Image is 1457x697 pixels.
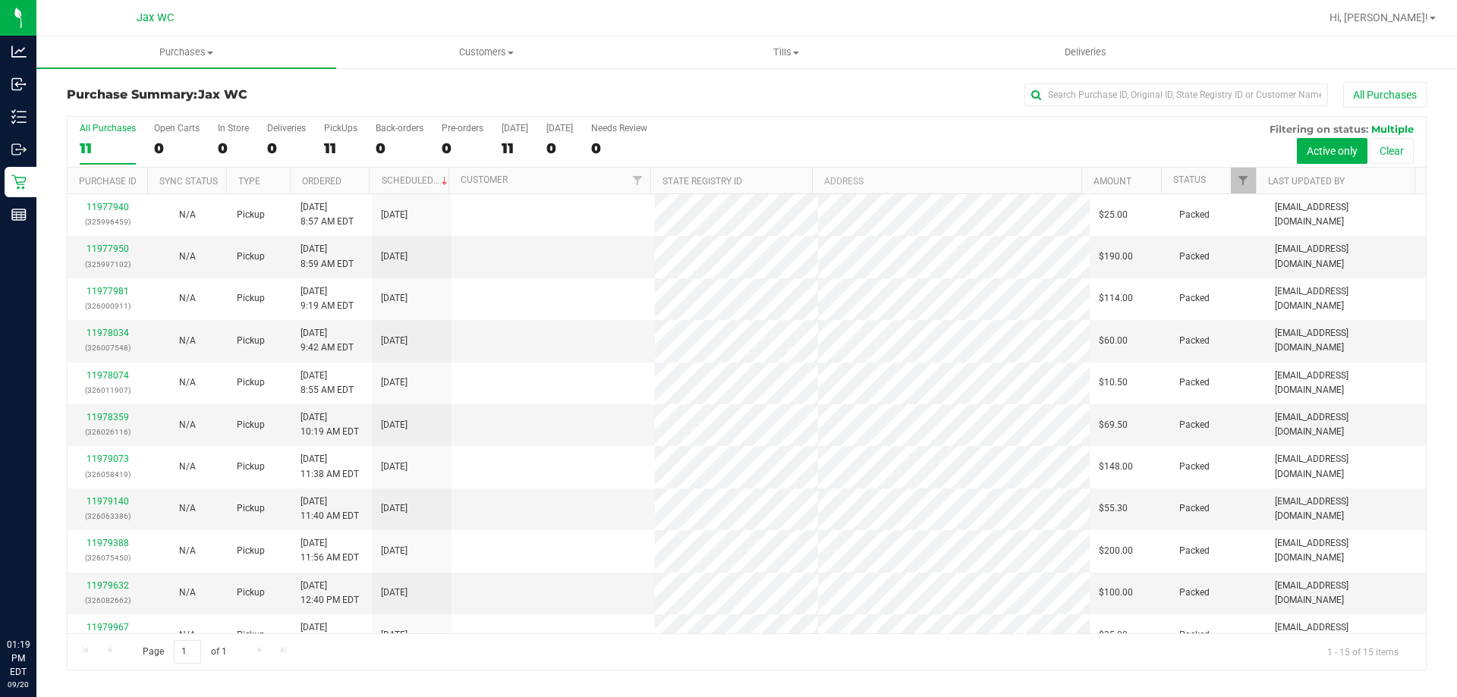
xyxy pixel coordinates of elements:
[546,140,573,157] div: 0
[502,123,528,133] div: [DATE]
[302,176,341,187] a: Ordered
[77,509,138,523] p: (326063386)
[7,638,30,679] p: 01:19 PM EDT
[1275,579,1417,608] span: [EMAIL_ADDRESS][DOMAIN_NAME]
[179,375,196,390] button: N/A
[87,454,129,464] a: 11979073
[154,140,200,157] div: 0
[301,494,359,523] span: [DATE] 11:40 AM EDT
[625,168,650,193] a: Filter
[87,538,129,548] a: 11979388
[179,629,196,640] span: Not Applicable
[1315,640,1411,663] span: 1 - 15 of 15 items
[87,622,129,633] a: 11979967
[1094,176,1131,187] a: Amount
[1343,82,1427,108] button: All Purchases
[1024,83,1328,106] input: Search Purchase ID, Original ID, State Registry ID or Customer Name...
[662,176,742,187] a: State Registry ID
[179,461,196,472] span: Not Applicable
[301,620,354,649] span: [DATE] 1:08 PM EDT
[442,123,483,133] div: Pre-orders
[198,87,247,102] span: Jax WC
[376,140,423,157] div: 0
[301,200,354,229] span: [DATE] 8:57 AM EDT
[936,36,1235,68] a: Deliveries
[1099,250,1133,264] span: $190.00
[1275,284,1417,313] span: [EMAIL_ADDRESS][DOMAIN_NAME]
[1275,200,1417,229] span: [EMAIL_ADDRESS][DOMAIN_NAME]
[301,242,354,271] span: [DATE] 8:59 AM EDT
[381,501,408,516] span: [DATE]
[237,586,265,600] span: Pickup
[11,109,27,124] inline-svg: Inventory
[87,286,129,297] a: 11977981
[1179,250,1210,264] span: Packed
[1270,123,1368,135] span: Filtering on status:
[381,291,408,306] span: [DATE]
[87,496,129,507] a: 11979140
[77,383,138,397] p: (326011907)
[1099,586,1133,600] span: $100.00
[179,209,196,220] span: Not Applicable
[637,46,935,59] span: Tills
[11,174,27,190] inline-svg: Retail
[87,580,129,591] a: 11979632
[1275,536,1417,565] span: [EMAIL_ADDRESS][DOMAIN_NAME]
[381,460,408,474] span: [DATE]
[381,544,408,558] span: [DATE]
[87,202,129,212] a: 11977940
[1275,369,1417,397] span: [EMAIL_ADDRESS][DOMAIN_NAME]
[67,88,520,102] h3: Purchase Summary:
[1173,174,1206,185] a: Status
[301,452,359,481] span: [DATE] 11:38 AM EDT
[1330,11,1428,24] span: Hi, [PERSON_NAME]!
[179,628,196,642] button: N/A
[237,250,265,264] span: Pickup
[337,46,635,59] span: Customers
[324,123,357,133] div: PickUps
[179,251,196,262] span: Not Applicable
[237,334,265,348] span: Pickup
[1179,208,1210,222] span: Packed
[179,544,196,558] button: N/A
[237,501,265,516] span: Pickup
[1179,628,1210,642] span: Packed
[237,375,265,390] span: Pickup
[1179,501,1210,516] span: Packed
[382,175,451,186] a: Scheduled
[502,140,528,157] div: 11
[237,208,265,222] span: Pickup
[1099,544,1133,558] span: $200.00
[237,291,265,306] span: Pickup
[1179,375,1210,390] span: Packed
[159,176,218,187] a: Sync Status
[301,326,354,355] span: [DATE] 9:42 AM EDT
[11,77,27,92] inline-svg: Inbound
[301,536,359,565] span: [DATE] 11:56 AM EDT
[442,140,483,157] div: 0
[237,460,265,474] span: Pickup
[267,140,306,157] div: 0
[301,284,354,313] span: [DATE] 9:19 AM EDT
[7,679,30,690] p: 09/20
[77,341,138,355] p: (326007548)
[381,628,408,642] span: [DATE]
[87,412,129,422] a: 11978359
[812,168,1081,194] th: Address
[179,377,196,388] span: Not Applicable
[546,123,573,133] div: [DATE]
[77,425,138,439] p: (326026116)
[179,291,196,306] button: N/A
[77,467,138,482] p: (326058419)
[381,375,408,390] span: [DATE]
[1179,291,1210,306] span: Packed
[80,140,136,157] div: 11
[15,576,61,621] iframe: Resource center
[1179,334,1210,348] span: Packed
[179,587,196,598] span: Not Applicable
[1275,242,1417,271] span: [EMAIL_ADDRESS][DOMAIN_NAME]
[381,334,408,348] span: [DATE]
[11,207,27,222] inline-svg: Reports
[218,123,249,133] div: In Store
[80,123,136,133] div: All Purchases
